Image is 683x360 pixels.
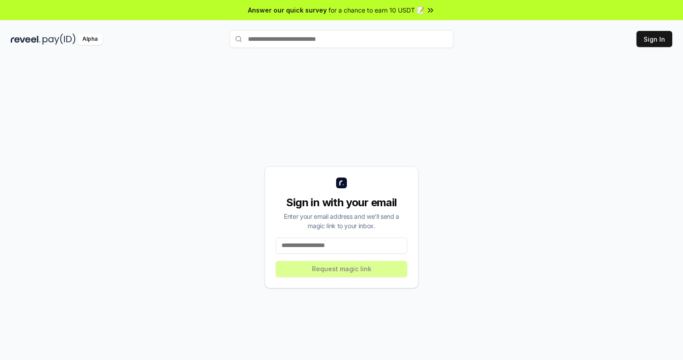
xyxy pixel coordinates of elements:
img: logo_small [336,178,347,188]
img: reveel_dark [11,34,41,45]
div: Alpha [77,34,102,45]
span: for a chance to earn 10 USDT 📝 [329,5,424,15]
span: Answer our quick survey [248,5,327,15]
div: Sign in with your email [276,195,407,210]
div: Enter your email address and we’ll send a magic link to your inbox. [276,212,407,230]
button: Sign In [636,31,672,47]
img: pay_id [43,34,76,45]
